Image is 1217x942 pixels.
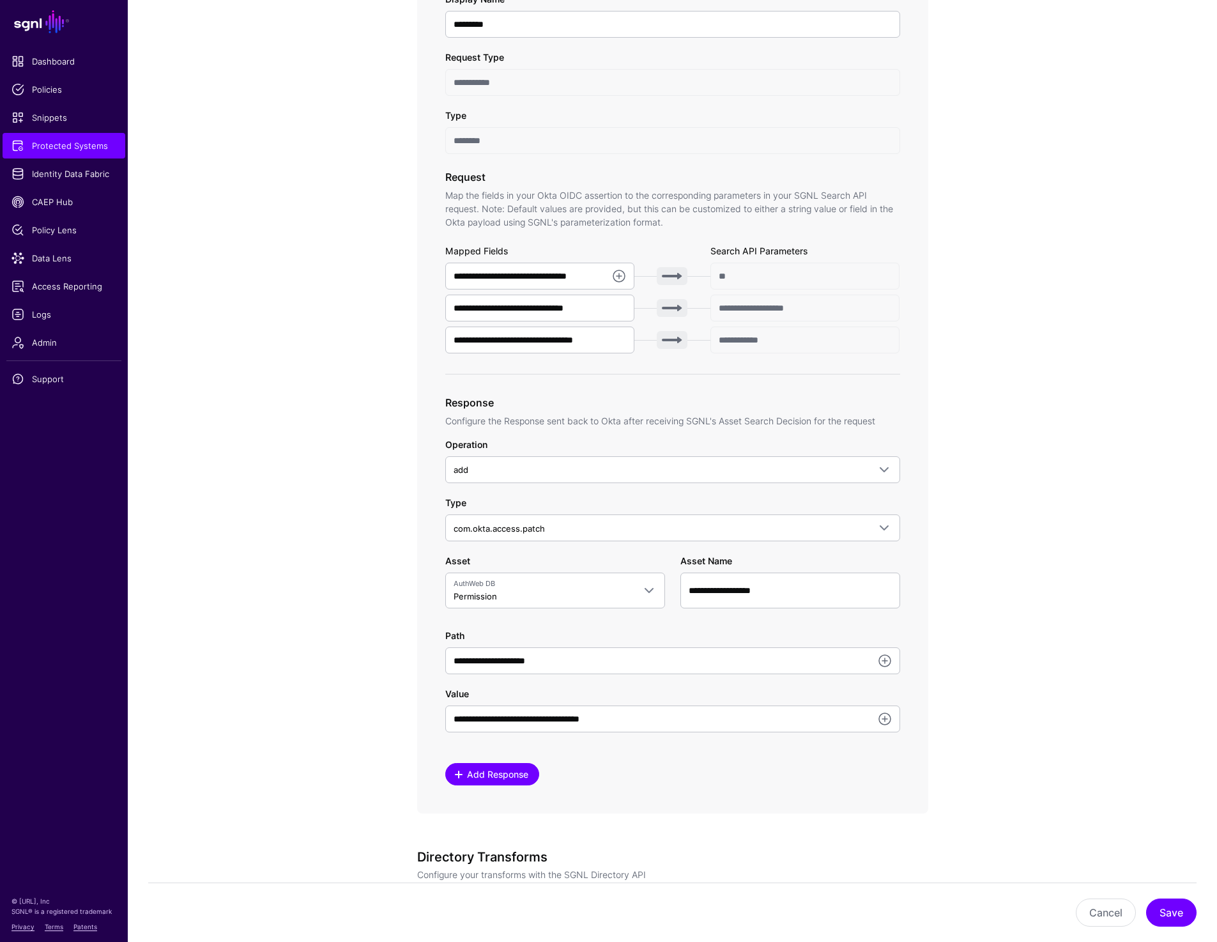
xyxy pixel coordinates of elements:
a: Patents [73,923,97,930]
label: Asset Name [680,554,732,568]
span: Logs [11,308,116,321]
p: Configure your transforms with the SGNL Directory API [417,868,928,881]
a: Access Reporting [3,274,125,299]
span: Data Lens [11,252,116,265]
a: Policies [3,77,125,102]
a: Admin [3,330,125,355]
label: Operation [445,438,487,451]
p: SGNL® is a registered trademark [11,906,116,916]
span: Identity Data Fabric [11,167,116,180]
label: Value [445,687,469,700]
button: Cancel [1076,899,1136,927]
a: Terms [45,923,63,930]
a: Protected Systems [3,133,125,158]
span: Protected Systems [11,139,116,152]
a: Dashboard [3,49,125,74]
span: Add Response [465,768,530,781]
label: Search API Parameters [710,244,808,258]
span: Support [11,373,116,385]
button: Save [1146,899,1197,927]
a: Identity Data Fabric [3,161,125,187]
label: Type [445,496,466,509]
span: com.okta.access.patch [454,523,545,534]
span: Admin [11,336,116,349]
p: Map the fields in your Okta OIDC assertion to the corresponding parameters in your SGNL Search AP... [445,189,900,229]
span: Access Reporting [11,280,116,293]
span: add [454,465,468,475]
a: Snippets [3,105,125,130]
label: Path [445,629,465,642]
a: Logs [3,302,125,327]
span: Dashboard [11,55,116,68]
a: Privacy [11,923,34,930]
label: Mapped Fields [445,244,508,258]
span: Policies [11,83,116,96]
span: Snippets [11,111,116,124]
label: Type [445,109,466,122]
span: AuthWeb DB [454,578,634,589]
label: Request Type [445,50,504,64]
a: SGNL [8,8,120,36]
p: Configure the Response sent back to Okta after receiving SGNL's Asset Search Decision for the req... [445,414,900,428]
span: Permission [454,591,497,601]
a: Policy Lens [3,217,125,243]
span: CAEP Hub [11,196,116,208]
p: © [URL], Inc [11,896,116,906]
a: CAEP Hub [3,189,125,215]
h3: Request [445,169,900,185]
label: Asset [445,554,470,568]
h3: Response [445,395,900,410]
span: Policy Lens [11,224,116,236]
a: Data Lens [3,245,125,271]
h3: Directory Transforms [417,849,928,865]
